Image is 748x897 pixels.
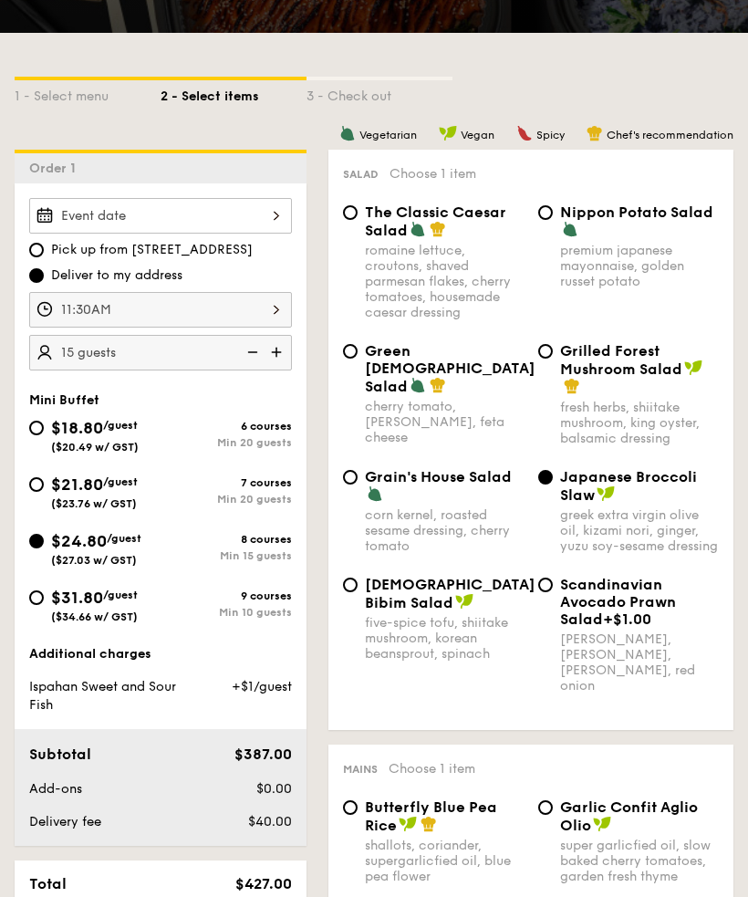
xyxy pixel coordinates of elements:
[161,421,292,433] div: 6 courses
[603,611,651,629] span: +$1.00
[365,577,535,612] span: [DEMOGRAPHIC_DATA] Bibim Salad
[29,293,292,329] input: Event time
[587,126,603,142] img: icon-chef-hat.a58ddaea.svg
[161,590,292,603] div: 9 courses
[430,222,446,238] img: icon-chef-hat.a58ddaea.svg
[389,762,475,777] span: Choose 1 item
[256,782,292,798] span: $0.00
[538,471,553,485] input: Japanese Broccoli Slawgreek extra virgin olive oil, kizami nori, ginger, yuzu soy-sesame dressing
[538,801,553,816] input: Garlic Confit Aglio Oliosuper garlicfied oil, slow baked cherry tomatoes, garden fresh thyme
[306,81,452,107] div: 3 - Check out
[410,378,426,394] img: icon-vegetarian.fe4039eb.svg
[365,469,512,486] span: Grain's House Salad
[343,471,358,485] input: Grain's House Saladcorn kernel, roasted sesame dressing, cherry tomato
[597,486,615,503] img: icon-vegan.f8ff3823.svg
[564,379,580,395] img: icon-chef-hat.a58ddaea.svg
[29,680,176,714] span: Ispahan Sweet and Sour Fish
[365,799,497,835] span: Butterfly Blue Pea Rice
[29,478,44,493] input: $21.80/guest($23.76 w/ GST)7 coursesMin 20 guests
[51,242,253,260] span: Pick up from [STREET_ADDRESS]
[29,162,83,177] span: Order 1
[516,126,533,142] img: icon-spicy.37a8142b.svg
[365,400,524,446] div: cherry tomato, [PERSON_NAME], feta cheese
[343,345,358,360] input: Green [DEMOGRAPHIC_DATA] Saladcherry tomato, [PERSON_NAME], feta cheese
[684,360,702,377] img: icon-vegan.f8ff3823.svg
[560,508,719,555] div: greek extra virgin olive oil, kizami nori, ginger, yuzu soy-sesame dressing
[365,204,506,240] span: The Classic Caesar Salad
[560,204,713,222] span: Nippon Potato Salad
[29,782,82,798] span: Add-ons
[343,169,379,182] span: Salad
[235,876,292,893] span: $427.00
[560,799,698,835] span: Garlic Confit Aglio Olio
[365,839,524,885] div: shallots, coriander, supergarlicfied oil, blue pea flower
[15,81,161,107] div: 1 - Select menu
[29,646,292,664] div: Additional charges
[29,535,44,549] input: $24.80/guest($27.03 w/ GST)8 coursesMin 15 guests
[103,420,138,433] span: /guest
[560,343,682,379] span: Grilled Forest Mushroom Salad
[455,594,473,610] img: icon-vegan.f8ff3823.svg
[51,267,182,286] span: Deliver to my address
[461,130,494,142] span: Vegan
[538,345,553,360] input: Grilled Forest Mushroom Saladfresh herbs, shiitake mushroom, king oyster, balsamic dressing
[161,550,292,563] div: Min 15 guests
[29,269,44,284] input: Deliver to my address
[430,378,446,394] img: icon-chef-hat.a58ddaea.svg
[51,532,107,552] span: $24.80
[343,579,358,593] input: [DEMOGRAPHIC_DATA] Bibim Saladfive-spice tofu, shiitake mushroom, korean beansprout, spinach
[367,486,383,503] img: icon-vegetarian.fe4039eb.svg
[536,130,565,142] span: Spicy
[29,244,44,258] input: Pick up from [STREET_ADDRESS]
[343,206,358,221] input: The Classic Caesar Saladromaine lettuce, croutons, shaved parmesan flakes, cherry tomatoes, house...
[51,419,103,439] span: $18.80
[161,477,292,490] div: 7 courses
[51,589,103,609] span: $31.80
[103,476,138,489] span: /guest
[339,126,356,142] img: icon-vegetarian.fe4039eb.svg
[560,632,719,694] div: [PERSON_NAME], [PERSON_NAME], [PERSON_NAME], red onion
[390,167,476,183] span: Choose 1 item
[51,555,137,568] span: ($27.03 w/ GST)
[29,876,67,893] span: Total
[29,422,44,436] input: $18.80/guest($20.49 w/ GST)6 coursesMin 20 guests
[29,393,99,409] span: Mini Buffet
[421,817,437,833] img: icon-chef-hat.a58ddaea.svg
[51,611,138,624] span: ($34.66 w/ GST)
[560,401,719,447] div: fresh herbs, shiitake mushroom, king oyster, balsamic dressing
[365,343,535,396] span: Green [DEMOGRAPHIC_DATA] Salad
[161,607,292,620] div: Min 10 guests
[607,130,733,142] span: Chef's recommendation
[29,591,44,606] input: $31.80/guest($34.66 w/ GST)9 coursesMin 10 guests
[29,336,292,371] input: Number of guests
[560,469,697,505] span: Japanese Broccoli Slaw
[161,81,306,107] div: 2 - Select items
[343,764,378,777] span: Mains
[51,442,139,454] span: ($20.49 w/ GST)
[560,577,676,629] span: Scandinavian Avocado Prawn Salad
[234,746,292,764] span: $387.00
[51,475,103,495] span: $21.80
[560,839,719,885] div: super garlicfied oil, slow baked cherry tomatoes, garden fresh thyme
[399,817,417,833] img: icon-vegan.f8ff3823.svg
[29,815,101,830] span: Delivery fee
[29,746,91,764] span: Subtotal
[161,534,292,547] div: 8 courses
[107,533,141,546] span: /guest
[593,817,611,833] img: icon-vegan.f8ff3823.svg
[410,222,426,238] img: icon-vegetarian.fe4039eb.svg
[248,815,292,830] span: $40.00
[538,206,553,221] input: Nippon Potato Saladpremium japanese mayonnaise, golden russet potato
[562,222,578,238] img: icon-vegetarian.fe4039eb.svg
[103,589,138,602] span: /guest
[51,498,137,511] span: ($23.76 w/ GST)
[232,680,292,695] span: +$1/guest
[359,130,417,142] span: Vegetarian
[343,801,358,816] input: Butterfly Blue Pea Riceshallots, coriander, supergarlicfied oil, blue pea flower
[29,199,292,235] input: Event date
[265,336,292,370] img: icon-add.58712e84.svg
[560,244,719,290] div: premium japanese mayonnaise, golden russet potato
[365,616,524,662] div: five-spice tofu, shiitake mushroom, korean beansprout, spinach
[365,244,524,321] div: romaine lettuce, croutons, shaved parmesan flakes, cherry tomatoes, housemade caesar dressing
[161,437,292,450] div: Min 20 guests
